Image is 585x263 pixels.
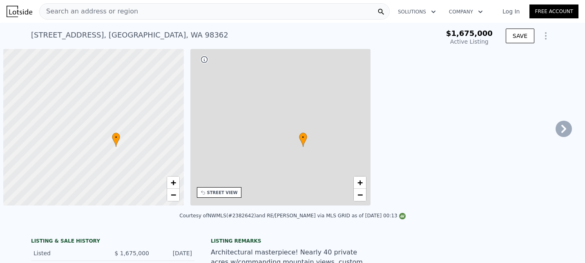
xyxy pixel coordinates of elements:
div: LISTING & SALE HISTORY [31,238,194,246]
span: • [112,134,120,141]
div: • [112,133,120,147]
span: − [170,190,176,200]
a: Zoom out [167,189,179,201]
a: Log In [493,7,529,15]
div: STREET VIEW [207,190,238,196]
img: Lotside [7,6,32,17]
div: [DATE] [156,249,192,257]
button: Solutions [391,4,442,19]
button: Show Options [538,28,554,44]
span: Active Listing [450,38,489,45]
button: SAVE [506,29,534,43]
a: Zoom in [354,177,366,189]
div: [STREET_ADDRESS] , [GEOGRAPHIC_DATA] , WA 98362 [31,29,228,41]
span: Search an address or region [40,7,138,16]
span: $1,675,000 [446,29,493,38]
span: + [357,177,363,188]
span: $ 1,675,000 [114,250,149,256]
span: + [170,177,176,188]
span: • [299,134,307,141]
span: − [357,190,363,200]
a: Zoom out [354,189,366,201]
div: Listed [33,249,106,257]
a: Free Account [529,4,578,18]
div: • [299,133,307,147]
div: Listing remarks [211,238,374,244]
a: Zoom in [167,177,179,189]
button: Company [442,4,489,19]
img: NWMLS Logo [399,213,406,219]
div: Courtesy of NWMLS (#2382642) and RE/[PERSON_NAME] via MLS GRID as of [DATE] 00:13 [179,213,405,219]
